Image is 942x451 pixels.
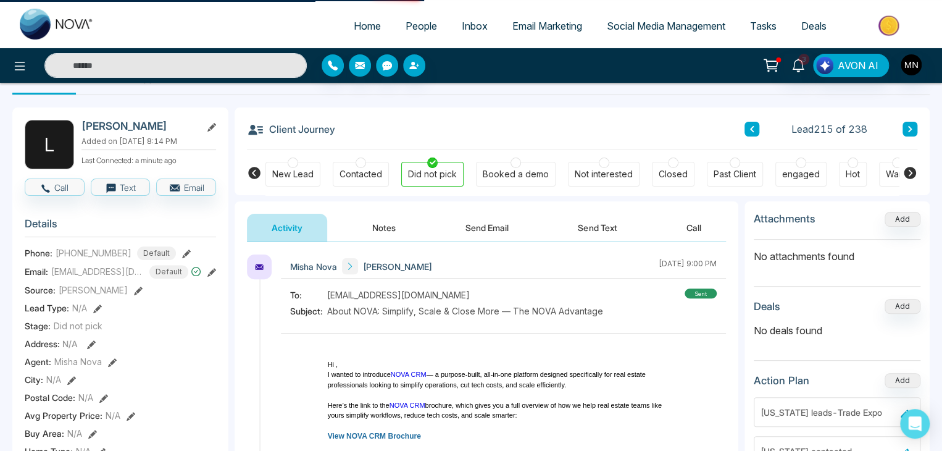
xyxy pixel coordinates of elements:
[327,289,470,301] span: [EMAIL_ADDRESS][DOMAIN_NAME]
[25,265,48,278] span: Email:
[340,168,382,180] div: Contacted
[290,289,327,301] span: To:
[406,20,437,32] span: People
[25,284,56,297] span: Source:
[885,299,920,314] button: Add
[137,247,176,260] span: Default
[783,54,813,75] a: 3
[25,301,69,314] span: Lead Type:
[885,212,920,227] button: Add
[801,20,827,32] span: Deals
[46,373,61,386] span: N/A
[607,20,725,32] span: Social Media Management
[56,247,131,259] span: [PHONE_NUMBER]
[754,240,920,264] p: No attachments found
[885,213,920,224] span: Add
[25,337,78,350] span: Address:
[838,58,878,73] span: AVON AI
[91,179,151,196] button: Text
[393,14,449,38] a: People
[738,14,789,38] a: Tasks
[449,14,500,38] a: Inbox
[789,14,839,38] a: Deals
[149,265,188,279] span: Default
[25,179,85,196] button: Call
[25,427,64,440] span: Buy Area :
[106,409,120,422] span: N/A
[483,168,549,180] div: Booked a demo
[25,391,75,404] span: Postal Code :
[272,168,314,180] div: New Lead
[25,409,102,422] span: Avg Property Price :
[354,20,381,32] span: Home
[62,339,78,349] span: N/A
[659,168,688,180] div: Closed
[816,57,833,74] img: Lead Flow
[247,214,327,242] button: Activity
[25,217,216,237] h3: Details
[78,391,93,404] span: N/A
[81,136,216,147] p: Added on [DATE] 8:14 PM
[886,168,909,180] div: Warm
[67,427,82,440] span: N/A
[754,213,815,225] h3: Attachments
[363,260,432,273] span: [PERSON_NAME]
[714,168,756,180] div: Past Client
[156,179,216,196] button: Email
[54,319,102,332] span: Did not pick
[754,300,780,313] h3: Deals
[51,265,144,278] span: [EMAIL_ADDRESS][DOMAIN_NAME]
[782,168,820,180] div: engaged
[247,120,335,138] h3: Client Journey
[885,373,920,388] button: Add
[798,54,809,65] span: 3
[900,409,930,439] div: Open Intercom Messenger
[25,247,52,259] span: Phone:
[500,14,594,38] a: Email Marketing
[341,14,393,38] a: Home
[20,9,94,40] img: Nova CRM Logo
[659,258,717,274] div: [DATE] 9:00 PM
[290,305,327,318] span: Subject:
[25,373,43,386] span: City :
[813,54,889,77] button: AVON AI
[408,168,457,180] div: Did not pick
[81,120,196,132] h2: [PERSON_NAME]
[754,374,809,387] h3: Action Plan
[512,20,582,32] span: Email Marketing
[901,54,922,75] img: User Avatar
[25,355,51,368] span: Agent:
[662,214,726,242] button: Call
[594,14,738,38] a: Social Media Management
[462,20,488,32] span: Inbox
[290,260,337,273] span: Misha Nova
[845,12,935,40] img: Market-place.gif
[72,301,87,314] span: N/A
[575,168,633,180] div: Not interested
[761,406,896,419] div: [US_STATE] leads-Trade Expo
[441,214,533,242] button: Send Email
[25,120,74,169] div: L
[59,284,128,297] span: [PERSON_NAME]
[846,168,860,180] div: Hot
[754,323,920,338] p: No deals found
[750,20,777,32] span: Tasks
[791,122,867,137] span: Lead 215 of 238
[553,214,641,242] button: Send Text
[81,153,216,166] p: Last Connected: a minute ago
[54,355,102,368] span: Misha Nova
[25,319,51,332] span: Stage:
[685,289,717,298] div: sent
[327,305,603,318] span: About NOVA: Simplify, Scale & Close More — The NOVA Advantage
[348,214,420,242] button: Notes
